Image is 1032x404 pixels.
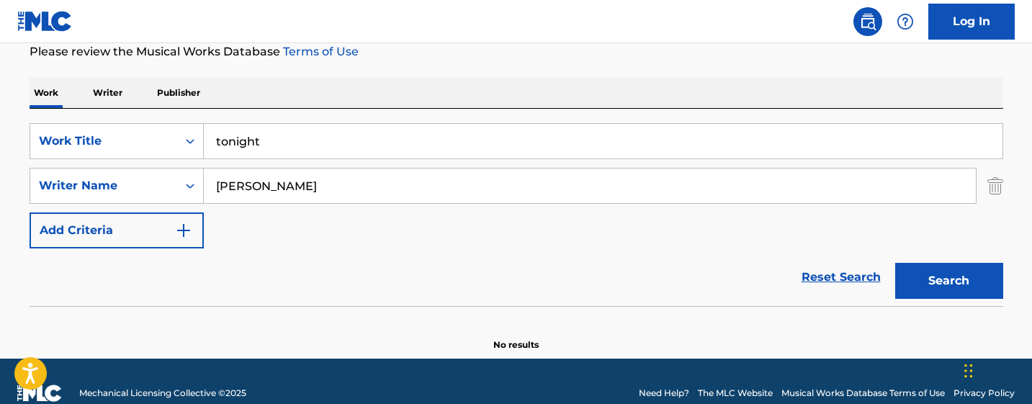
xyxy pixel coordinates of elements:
div: Writer Name [39,177,169,194]
span: Mechanical Licensing Collective © 2025 [79,387,246,400]
img: help [897,13,914,30]
a: Musical Works Database Terms of Use [781,387,945,400]
p: Writer [89,78,127,108]
p: Publisher [153,78,205,108]
a: The MLC Website [698,387,773,400]
button: Add Criteria [30,212,204,248]
img: 9d2ae6d4665cec9f34b9.svg [175,222,192,239]
img: Delete Criterion [987,168,1003,204]
a: Public Search [853,7,882,36]
img: MLC Logo [17,11,73,32]
p: Work [30,78,63,108]
div: Work Title [39,133,169,150]
a: Privacy Policy [954,387,1015,400]
div: Help [891,7,920,36]
a: Log In [928,4,1015,40]
iframe: Chat Widget [960,335,1032,404]
button: Search [895,263,1003,299]
form: Search Form [30,123,1003,306]
img: logo [17,385,62,402]
p: No results [493,321,539,351]
a: Reset Search [794,261,888,293]
p: Please review the Musical Works Database [30,43,1003,60]
a: Need Help? [639,387,689,400]
a: Terms of Use [280,45,359,58]
img: search [859,13,876,30]
div: Drag [964,349,973,392]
